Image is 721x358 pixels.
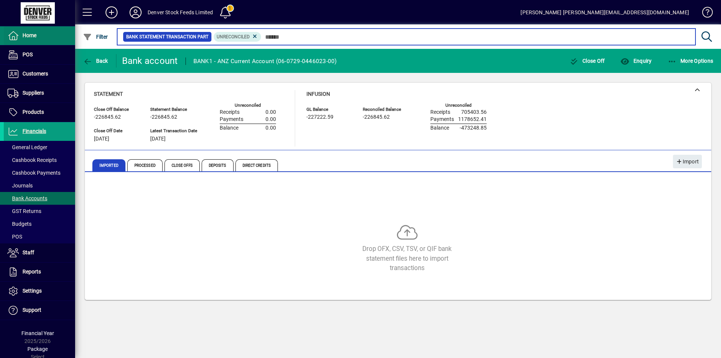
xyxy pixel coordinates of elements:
[8,234,22,240] span: POS
[4,263,75,281] a: Reports
[75,54,116,68] app-page-header-button: Back
[4,205,75,218] a: GST Returns
[568,54,607,68] button: Close Off
[23,307,41,313] span: Support
[164,159,200,171] span: Close Offs
[4,166,75,179] a: Cashbook Payments
[4,154,75,166] a: Cashbook Receipts
[81,30,110,44] button: Filter
[4,26,75,45] a: Home
[4,103,75,122] a: Products
[94,128,139,133] span: Close Off Date
[458,116,487,122] span: 1178652.41
[4,141,75,154] a: General Ledger
[668,58,713,64] span: More Options
[4,218,75,230] a: Budgets
[150,128,197,133] span: Latest Transaction Date
[127,159,163,171] span: Processed
[235,103,261,108] label: Unreconciled
[430,116,454,122] span: Payments
[92,159,125,171] span: Imported
[4,282,75,301] a: Settings
[148,6,213,18] div: Denver Stock Feeds Limited
[150,114,177,120] span: -226845.62
[150,136,166,142] span: [DATE]
[124,6,148,19] button: Profile
[460,125,487,131] span: -473248.85
[23,269,41,275] span: Reports
[126,33,208,41] span: Bank Statement Transaction Part
[8,183,33,189] span: Journals
[4,243,75,262] a: Staff
[306,114,333,120] span: -227222.59
[23,51,33,57] span: POS
[202,159,234,171] span: Deposits
[4,179,75,192] a: Journals
[235,159,278,171] span: Direct Credits
[265,116,276,122] span: 0.00
[214,32,261,42] mat-chip: Reconciliation Status: Unreconciled
[4,84,75,103] a: Suppliers
[4,192,75,205] a: Bank Accounts
[94,107,139,112] span: Close Off Balance
[8,221,32,227] span: Budgets
[81,54,110,68] button: Back
[23,109,44,115] span: Products
[23,90,44,96] span: Suppliers
[430,109,450,115] span: Receipts
[4,45,75,64] a: POS
[676,156,699,168] span: Import
[570,58,605,64] span: Close Off
[618,54,653,68] button: Enquiry
[220,125,238,131] span: Balance
[697,2,712,26] a: Knowledge Base
[94,114,121,120] span: -226845.62
[8,170,60,176] span: Cashbook Payments
[220,109,240,115] span: Receipts
[4,301,75,320] a: Support
[363,107,408,112] span: Reconciled Balance
[363,114,390,120] span: -226845.62
[620,58,652,64] span: Enquiry
[150,107,197,112] span: Statement Balance
[8,144,47,150] span: General Ledger
[23,71,48,77] span: Customers
[351,244,463,273] div: Drop OFX, CSV, TSV, or QIF bank statement files here to import transactions
[4,65,75,83] a: Customers
[445,103,472,108] label: Unreconciled
[265,125,276,131] span: 0.00
[23,288,42,294] span: Settings
[23,128,46,134] span: Financials
[193,55,337,67] div: BANK1 - ANZ Current Account (06-0729-0446023-00)
[666,54,715,68] button: More Options
[122,55,178,67] div: Bank account
[4,230,75,243] a: POS
[306,107,351,112] span: GL Balance
[217,34,250,39] span: Unreconciled
[220,116,243,122] span: Payments
[8,195,47,201] span: Bank Accounts
[21,330,54,336] span: Financial Year
[265,109,276,115] span: 0.00
[430,125,449,131] span: Balance
[27,346,48,352] span: Package
[520,6,689,18] div: [PERSON_NAME] [PERSON_NAME][EMAIL_ADDRESS][DOMAIN_NAME]
[8,157,57,163] span: Cashbook Receipts
[461,109,487,115] span: 705403.56
[100,6,124,19] button: Add
[94,136,109,142] span: [DATE]
[8,208,41,214] span: GST Returns
[83,34,108,40] span: Filter
[23,32,36,38] span: Home
[673,155,702,168] button: Import
[83,58,108,64] span: Back
[23,249,34,255] span: Staff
